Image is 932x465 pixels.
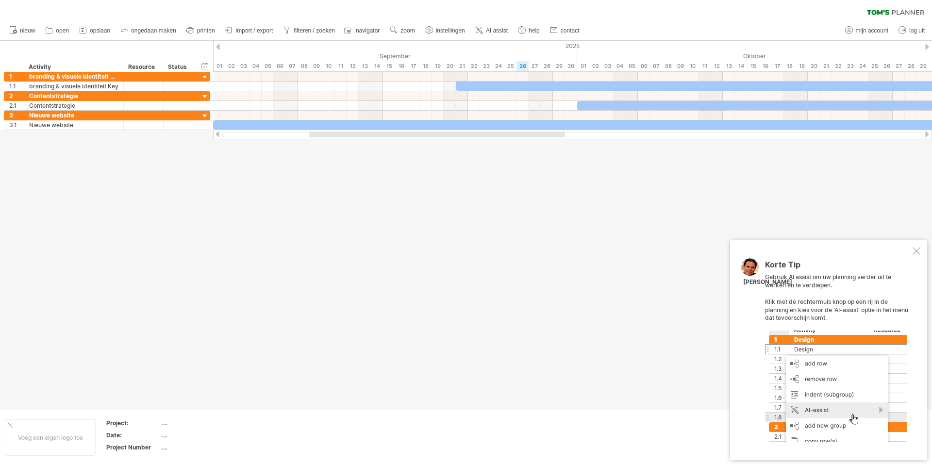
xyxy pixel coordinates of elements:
[29,91,118,100] div: Contentstrategie
[796,61,808,71] div: zondag, 19 Oktober 2025
[387,24,417,37] a: zoom
[274,61,286,71] div: zaterdag, 6 September 2025
[723,61,735,71] div: maandag, 13 Oktober 2025
[844,61,856,71] div: donderdag, 23 Oktober 2025
[856,61,868,71] div: vrijdag, 24 Oktober 2025
[395,61,407,71] div: dinsdag, 16 September 2025
[843,24,891,37] a: mijn account
[436,27,465,34] span: instellingen
[516,61,529,71] div: vrijdag, 26 September 2025
[334,61,347,71] div: donderdag, 11 September 2025
[492,61,504,71] div: woensdag, 24 September 2025
[565,61,577,71] div: dinsdag, 30 September 2025
[9,82,24,91] div: 1.1
[820,61,832,71] div: dinsdag, 21 Oktober 2025
[118,24,179,37] a: ongedaan maken
[213,51,577,61] div: September 2025
[310,61,322,71] div: dinsdag, 9 September 2025
[9,91,24,100] div: 2
[9,120,24,130] div: 3.1
[589,61,601,71] div: donderdag, 2 Oktober 2025
[9,72,24,81] div: 1
[5,419,96,456] div: Voeg een eigen logo toe
[298,61,310,71] div: maandag, 8 September 2025
[29,82,118,91] div: branding & visuele identiteit Key
[322,61,334,71] div: woensdag, 10 September 2025
[432,61,444,71] div: vrijdag, 19 September 2025
[614,61,626,71] div: zaterdag, 4 Oktober 2025
[917,61,929,71] div: woensdag, 29 Oktober 2025
[699,61,711,71] div: zaterdag, 11 Oktober 2025
[905,61,917,71] div: dinsdag, 28 Oktober 2025
[759,61,771,71] div: donderdag, 16 Oktober 2025
[286,61,298,71] div: zondag, 7 September 2025
[371,61,383,71] div: zondag, 14 September 2025
[553,61,565,71] div: maandag, 29 September 2025
[197,27,215,34] span: printen
[162,431,243,439] div: ....
[516,24,543,37] a: help
[128,62,158,72] div: Resource
[881,61,893,71] div: zondag, 26 Oktober 2025
[480,61,492,71] div: dinsdag, 23 September 2025
[444,61,456,71] div: zaterdag, 20 September 2025
[504,61,516,71] div: donderdag, 25 September 2025
[56,27,69,34] span: open
[9,111,24,120] div: 3
[419,61,432,71] div: donderdag, 18 September 2025
[400,27,415,34] span: zoom
[765,261,911,274] div: Korte Tip
[561,27,580,34] span: contact
[236,27,273,34] span: import / export
[162,419,243,427] div: ....
[868,61,881,71] div: zaterdag, 25 Oktober 2025
[294,27,335,34] span: filteren / zoeken
[765,261,911,442] div: Gebruik AI assist om uw planning verder uit te werken en te verdiepen. Klik met de rechtermuis kn...
[29,101,118,110] div: Contentstrategie
[456,61,468,71] div: zondag, 21 September 2025
[909,27,925,34] span: log uit
[223,24,276,37] a: import / export
[29,111,118,120] div: Nieuwe website
[686,61,699,71] div: vrijdag, 10 Oktober 2025
[106,443,160,451] div: Project Number
[20,27,35,34] span: nieuw
[29,62,118,72] div: Activity
[423,24,468,37] a: instellingen
[77,24,113,37] a: opslaan
[184,24,218,37] a: printen
[783,61,796,71] div: zaterdag, 18 Oktober 2025
[771,61,783,71] div: vrijdag, 17 Oktober 2025
[7,24,38,37] a: nieuw
[832,61,844,71] div: woensdag, 22 Oktober 2025
[473,24,511,37] a: AI assist
[743,278,792,286] div: [PERSON_NAME]
[29,72,118,81] div: branding & visuele identiteit Key
[541,61,553,71] div: zondag, 28 September 2025
[168,62,189,72] div: Status
[626,61,638,71] div: zondag, 5 Oktober 2025
[43,24,72,37] a: open
[213,61,225,71] div: maandag, 1 September 2025
[735,61,747,71] div: dinsdag, 14 Oktober 2025
[225,61,237,71] div: dinsdag, 2 September 2025
[548,24,582,37] a: contact
[577,61,589,71] div: woensdag, 1 Oktober 2025
[343,24,383,37] a: navigator
[237,61,250,71] div: woensdag, 3 September 2025
[383,61,395,71] div: maandag, 15 September 2025
[650,61,662,71] div: dinsdag, 7 Oktober 2025
[90,27,110,34] span: opslaan
[131,27,176,34] span: ongedaan maken
[347,61,359,71] div: vrijdag, 12 September 2025
[359,61,371,71] div: zaterdag, 13 September 2025
[29,120,118,130] div: Nieuwe website
[281,24,338,37] a: filteren / zoeken
[468,61,480,71] div: maandag, 22 September 2025
[662,61,674,71] div: woensdag, 8 Oktober 2025
[356,27,380,34] span: navigator
[896,24,928,37] a: log uit
[262,61,274,71] div: vrijdag, 5 September 2025
[486,27,508,34] span: AI assist
[638,61,650,71] div: maandag, 6 Oktober 2025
